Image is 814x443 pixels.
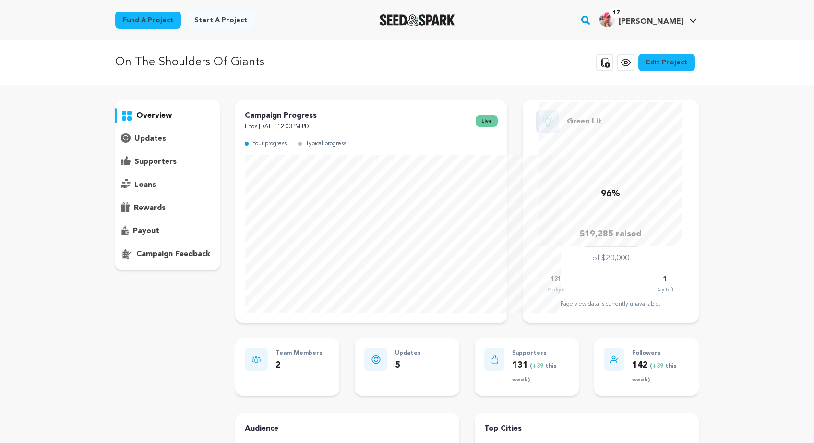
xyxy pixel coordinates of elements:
[245,110,317,122] p: Campaign Progress
[115,131,220,147] button: updates
[115,200,220,216] button: rewards
[599,12,615,27] img: 73bbabdc3393ef94.png
[598,10,699,27] a: Scott D.'s Profile
[395,358,421,372] p: 5
[134,156,177,168] p: supporters
[306,138,346,149] p: Typical progress
[532,363,545,369] span: +39
[380,14,455,26] a: Seed&Spark Homepage
[592,253,629,264] p: of $20,000
[136,110,172,122] p: overview
[134,133,166,145] p: updates
[115,246,220,262] button: campaign feedback
[609,8,623,18] span: 17
[275,348,323,359] p: Team Members
[134,202,166,214] p: rewards
[115,223,220,239] button: payout
[115,154,220,170] button: supporters
[115,177,220,193] button: loans
[133,225,159,237] p: payout
[187,12,255,29] a: Start a project
[598,10,699,30] span: Scott D.'s Profile
[512,348,569,359] p: Supporters
[632,358,689,386] p: 142
[252,138,287,149] p: Your progress
[632,363,677,383] span: ( this week)
[136,248,210,260] p: campaign feedback
[115,54,264,71] p: On The Shoulders Of Giants
[512,358,569,386] p: 131
[484,423,689,434] h4: Top Cities
[115,108,220,123] button: overview
[275,358,323,372] p: 2
[652,363,665,369] span: +39
[632,348,689,359] p: Followers
[395,348,421,359] p: Updates
[638,54,695,71] a: Edit Project
[245,423,450,434] h4: Audience
[115,12,181,29] a: Fund a project
[512,363,557,383] span: ( this week)
[245,122,317,133] p: Ends [DATE] 12:03PM PDT
[380,14,455,26] img: Seed&Spark Logo Dark Mode
[601,187,620,201] p: 96%
[599,12,683,27] div: Scott D.'s Profile
[532,300,689,308] div: Page view data is currently unavailable.
[663,274,667,285] p: 1
[656,285,673,295] p: Day Left
[476,115,498,127] span: live
[619,18,683,25] span: [PERSON_NAME]
[134,179,156,191] p: loans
